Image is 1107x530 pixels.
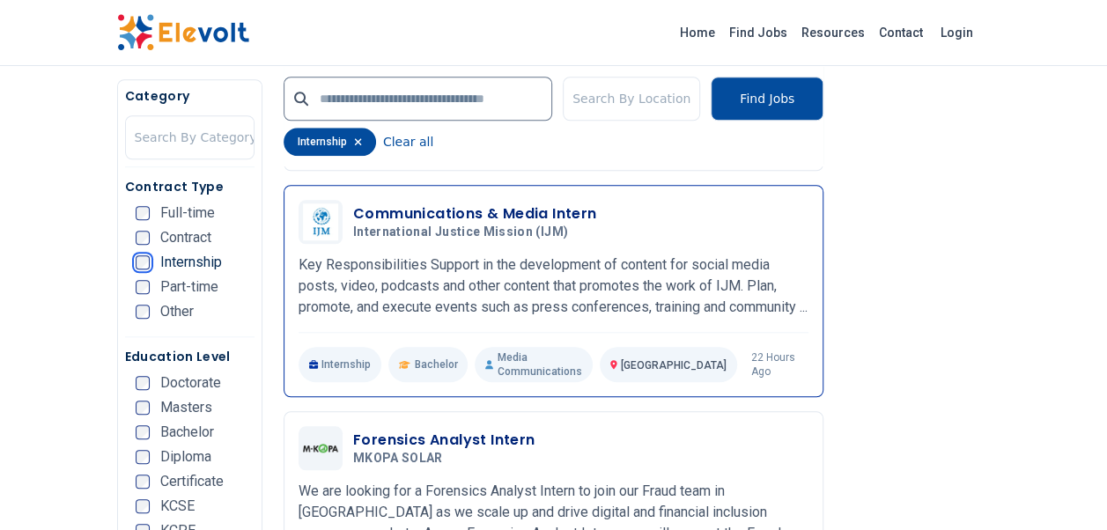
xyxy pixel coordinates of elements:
span: Part-time [160,280,218,294]
a: Home [673,18,722,47]
span: Certificate [160,475,224,489]
h5: Education Level [125,348,255,365]
input: Other [136,305,150,319]
h3: Communications & Media Intern [353,203,597,225]
h5: Contract Type [125,178,255,195]
a: International Justice Mission (IJM)Communications & Media InternInternational Justice Mission (IJ... [299,200,808,382]
p: 22 hours ago [751,350,809,379]
button: Find Jobs [711,77,823,121]
input: Part-time [136,280,150,294]
a: Find Jobs [722,18,794,47]
span: Internship [160,255,222,269]
input: Diploma [136,450,150,464]
input: Internship [136,255,150,269]
iframe: Chat Widget [1019,445,1107,530]
span: [GEOGRAPHIC_DATA] [621,359,727,372]
input: Full-time [136,206,150,220]
img: Elevolt [117,14,249,51]
input: KCSE [136,499,150,513]
input: Doctorate [136,376,150,390]
span: MKOPA SOLAR [353,451,443,467]
p: Key Responsibilities Support in the development of content for social media posts, video, podcast... [299,254,808,318]
span: International Justice Mission (IJM) [353,225,568,240]
button: Clear all [383,128,433,156]
span: Bachelor [414,357,457,372]
input: Certificate [136,475,150,489]
span: Diploma [160,450,211,464]
a: Resources [794,18,872,47]
input: Bachelor [136,425,150,439]
span: Doctorate [160,376,221,390]
a: Contact [872,18,930,47]
p: Media Communications [475,347,592,382]
a: Login [930,15,984,50]
p: Internship [299,347,382,382]
span: Full-time [160,206,215,220]
img: MKOPA SOLAR [303,444,338,453]
span: Bachelor [160,425,214,439]
img: International Justice Mission (IJM) [303,203,338,240]
span: Masters [160,401,212,415]
span: KCSE [160,499,195,513]
span: Contract [160,231,211,245]
h5: Category [125,87,255,105]
span: Other [160,305,194,319]
h3: Forensics Analyst Intern [353,430,535,451]
div: internship [284,128,376,156]
input: Masters [136,401,150,415]
input: Contract [136,231,150,245]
